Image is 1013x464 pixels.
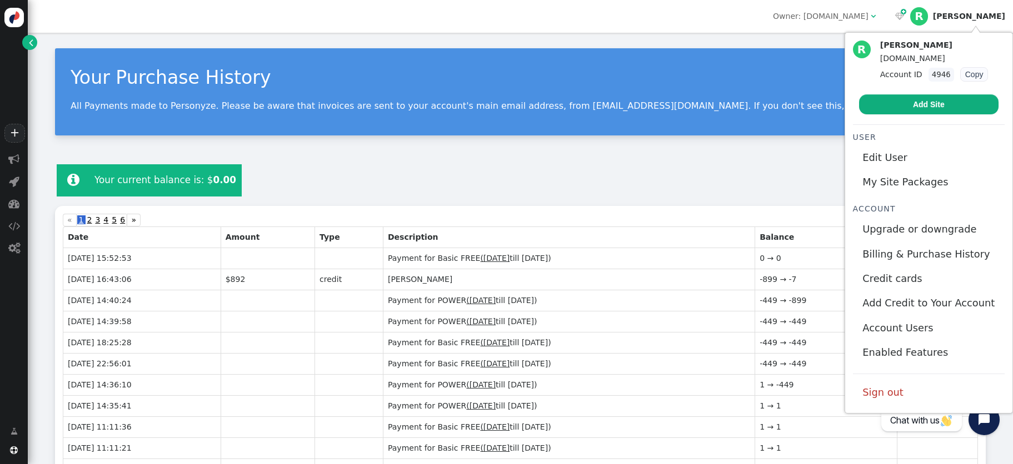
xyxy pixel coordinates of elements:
[853,132,1005,143] div: User
[853,266,1005,291] a: Credit cards
[63,332,221,353] td: [DATE] 18:25:28
[755,227,897,248] th: Balance
[71,100,970,111] p: All Payments made to Personyze. Please be aware that invoices are sent to your account's main ema...
[853,380,1005,405] a: Sign out
[755,395,897,416] td: 1 → 1
[480,443,510,452] tcxspan: Call (2025-07-13 via 3CX
[63,248,221,269] td: [DATE] 15:52:53
[755,437,897,458] td: 1 → 1
[63,374,221,395] td: [DATE] 14:36:10
[755,269,897,290] td: -899 → -7
[383,248,755,269] td: Payment for Basic FREE till [DATE])
[67,173,79,187] span: 
[755,374,897,395] td: 1 → -449
[63,214,77,226] a: «
[315,227,383,248] th: Type
[10,446,18,454] span: 
[383,311,755,332] td: Payment for POWER till [DATE])
[383,332,755,353] td: Payment for Basic FREE till [DATE])
[960,67,989,82] button: Copy
[8,198,19,209] span: 
[383,437,755,458] td: Payment for Basic FREE till [DATE])
[213,174,236,185] b: 0.00
[4,124,24,143] a: +
[880,67,989,82] div: Account ID
[895,12,904,20] span: 
[383,395,755,416] td: Payment for POWER till [DATE])
[853,41,871,58] div: R
[480,254,510,263] tcxspan: Call (2025-09-13 via 3CX
[93,215,102,224] span: 3
[8,220,20,231] span: 
[853,170,1005,194] a: My Site Packages
[901,7,906,17] span: 
[315,269,383,290] td: credit
[871,12,876,20] span: 
[8,154,19,165] span: 
[63,269,221,290] td: [DATE] 16:43:06
[63,395,221,416] td: [DATE] 14:35:41
[755,248,897,269] td: 0 → 0
[853,242,1005,266] a: Billing & Purchase History
[880,41,989,50] div: [PERSON_NAME]
[110,215,118,224] span: 5
[859,94,999,114] a: Add Site
[853,316,1005,340] a: Account Users
[880,53,989,64] div: [DOMAIN_NAME]
[773,11,869,22] div: Owner: [DOMAIN_NAME]
[929,68,954,82] var: 4946
[466,296,496,305] tcxspan: Call (2025-08-28 via 3CX
[3,421,26,441] a: 
[383,374,755,395] td: Payment for POWER till [DATE])
[118,215,127,224] span: 6
[4,8,24,27] img: logo-icon.svg
[127,214,141,226] a: »
[480,338,510,347] tcxspan: Call (2025-08-13 via 3CX
[755,416,897,437] td: 1 → 1
[383,416,755,437] td: Payment for Basic FREE till [DATE])
[63,437,221,458] td: [DATE] 11:11:21
[63,416,221,437] td: [DATE] 11:11:36
[63,227,221,248] th: Date
[90,165,241,196] td: Your current balance is: $
[63,353,221,374] td: [DATE] 22:56:01
[63,311,221,332] td: [DATE] 14:39:58
[383,269,755,290] td: [PERSON_NAME]
[755,311,897,332] td: -449 → -449
[86,215,94,224] span: 2
[9,176,19,187] span: 
[29,37,33,48] span: 
[480,359,510,368] tcxspan: Call (2025-08-13 via 3CX
[755,332,897,353] td: -449 → -449
[63,290,221,311] td: [DATE] 14:40:24
[853,145,1005,170] a: Edit User
[853,203,1005,215] div: Account
[853,291,1005,315] a: Add Credit to Your Account
[102,215,110,224] span: 4
[893,11,906,22] a:  
[22,35,37,50] a: 
[910,7,928,25] div: R
[466,401,496,410] tcxspan: Call (2025-07-28 via 3CX
[8,243,20,254] span: 
[466,380,496,389] tcxspan: Call (2025-07-28 via 3CX
[383,227,755,248] th: Description
[71,64,970,92] div: Your Purchase History
[933,12,1005,21] div: [PERSON_NAME]
[466,317,496,326] tcxspan: Call (2025-08-28 via 3CX
[853,217,1005,241] a: Upgrade or downgrade
[11,426,18,437] span: 
[755,353,897,374] td: -449 → -449
[853,340,1005,365] a: Enabled Features
[383,353,755,374] td: Payment for Basic FREE till [DATE])
[221,227,315,248] th: Amount
[755,290,897,311] td: -449 → -899
[221,269,315,290] td: $892
[480,422,510,431] tcxspan: Call (2025-07-13 via 3CX
[383,290,755,311] td: Payment for POWER till [DATE])
[77,215,86,224] span: 1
